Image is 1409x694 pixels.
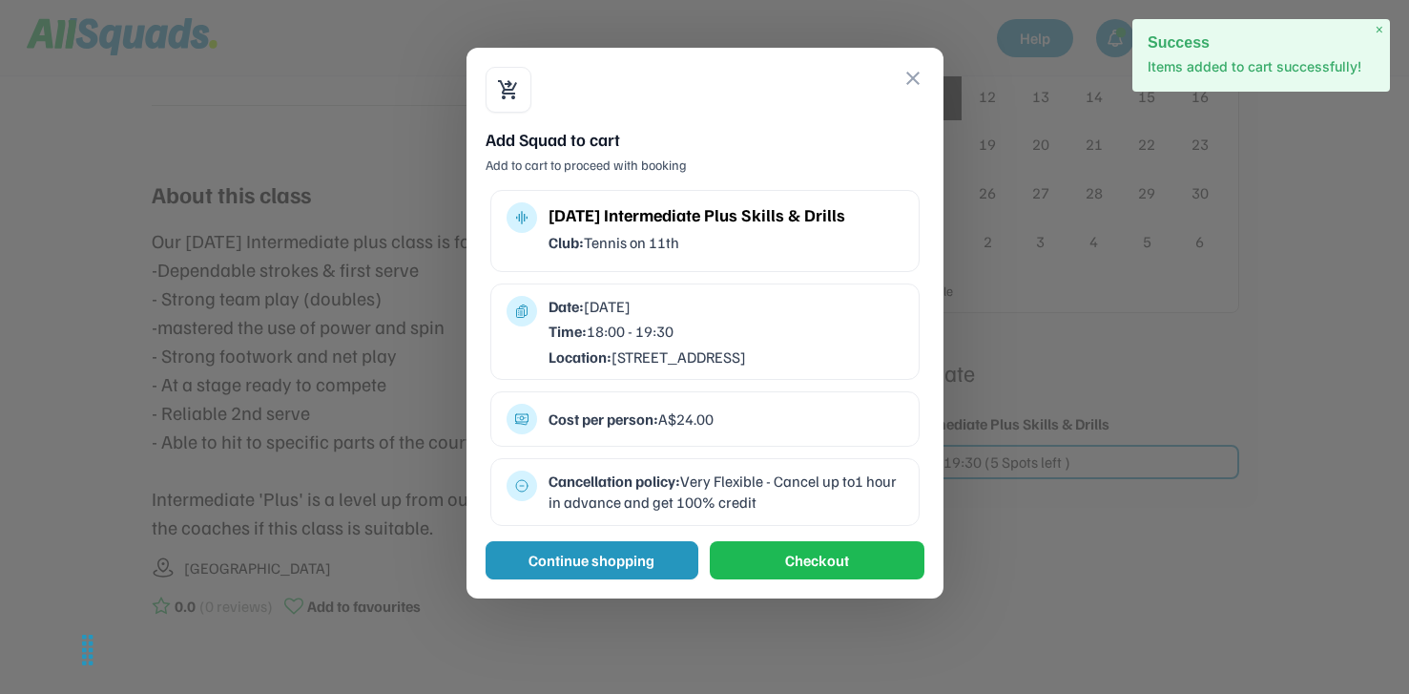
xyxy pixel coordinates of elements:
[549,471,903,514] div: Very Flexible - Cancel up to1 hour in advance and get 100% credit
[549,347,611,367] strong: Location:
[549,321,903,342] div: 18:00 - 19:30
[486,541,698,579] button: Continue shopping
[1148,34,1375,51] h2: Success
[486,156,924,175] div: Add to cart to proceed with booking
[549,347,903,368] div: [STREET_ADDRESS]
[549,409,903,430] div: A$24.00
[1148,57,1375,76] p: Items added to cart successfully!
[549,297,584,316] strong: Date:
[497,78,520,101] button: shopping_cart_checkout
[710,541,924,579] button: Checkout
[549,233,584,252] strong: Club:
[549,322,587,341] strong: Time:
[486,128,924,152] div: Add Squad to cart
[901,67,924,90] button: close
[549,410,658,429] strong: Cost per person:
[514,210,529,225] button: multitrack_audio
[549,296,903,317] div: [DATE]
[549,202,903,228] div: [DATE] Intermediate Plus Skills & Drills
[549,232,903,253] div: Tennis on 11th
[549,472,680,491] strong: Cancellation policy:
[1376,22,1383,38] span: ×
